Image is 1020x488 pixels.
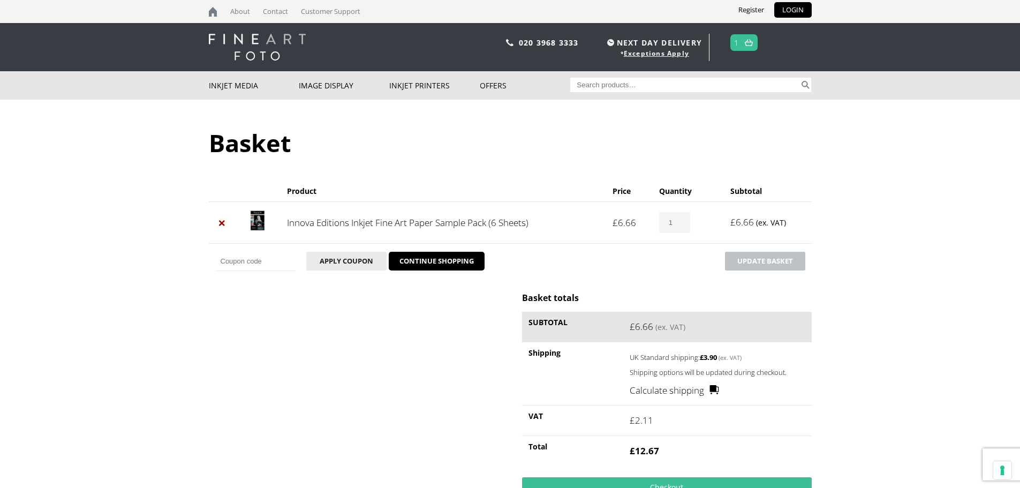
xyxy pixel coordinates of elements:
[570,78,799,92] input: Search products…
[630,350,788,363] label: UK Standard shipping:
[799,78,812,92] button: Search
[299,71,389,100] a: Image Display
[613,216,618,229] span: £
[659,212,690,233] input: Product quantity
[522,405,623,436] th: VAT
[719,354,742,362] small: (ex. VAT)
[630,445,659,457] bdi: 12.67
[215,216,229,230] a: Remove Innova Editions Inkjet Fine Art Paper Sample Pack (6 Sheets) from basket
[730,216,736,228] span: £
[630,414,635,426] span: £
[630,320,653,333] bdi: 6.66
[522,292,811,304] h2: Basket totals
[756,217,786,228] small: (ex. VAT)
[522,436,623,466] th: Total
[630,384,719,397] a: Calculate shipping
[653,181,724,201] th: Quantity
[606,181,653,201] th: Price
[774,2,812,18] a: LOGIN
[725,252,805,271] button: Update basket
[730,216,754,228] bdi: 6.66
[734,35,739,50] a: 1
[306,252,387,271] button: Apply coupon
[519,37,579,48] a: 020 3968 3333
[745,39,753,46] img: basket.svg
[630,366,805,379] p: Shipping options will be updated during checkout.
[506,39,513,46] img: phone.svg
[209,126,812,159] h1: Basket
[993,461,1011,479] button: Your consent preferences for tracking technologies
[480,71,570,100] a: Offers
[630,320,635,333] span: £
[624,49,689,58] a: Exceptions Apply
[630,445,635,457] span: £
[389,71,480,100] a: Inkjet Printers
[605,36,702,49] span: NEXT DAY DELIVERY
[281,181,606,201] th: Product
[613,216,636,229] bdi: 6.66
[724,181,812,201] th: Subtotal
[630,414,653,426] bdi: 2.11
[215,252,296,271] input: Coupon code
[607,39,614,46] img: time.svg
[700,352,704,362] span: £
[209,34,306,61] img: logo-white.svg
[209,71,299,100] a: Inkjet Media
[655,322,685,332] small: (ex. VAT)
[730,2,772,18] a: Register
[249,210,266,231] img: Innova Editions Inkjet Fine Art Paper Sample Pack (6 Sheets)
[389,252,485,271] a: CONTINUE SHOPPING
[287,216,528,229] a: Innova Editions Inkjet Fine Art Paper Sample Pack (6 Sheets)
[700,352,717,362] bdi: 3.90
[522,312,623,342] th: Subtotal
[522,342,623,405] th: Shipping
